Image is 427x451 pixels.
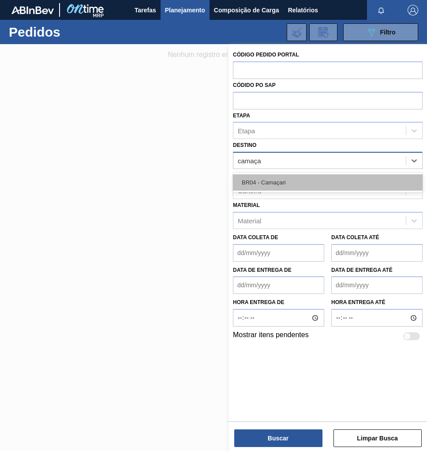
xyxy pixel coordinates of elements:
[165,5,205,15] span: Planejamento
[233,296,324,309] label: Hora entrega de
[331,276,423,294] input: dd/mm/yyyy
[214,5,279,15] span: Composição de Carga
[233,52,299,58] label: Código Pedido Portal
[233,174,423,191] div: BR04 - Camaçari
[343,23,418,41] button: Filtro
[288,5,318,15] span: Relatórios
[233,234,278,241] label: Data coleta de
[309,23,337,41] div: Solicitação de Revisão de Pedidos
[380,29,396,36] span: Filtro
[233,267,292,273] label: Data de Entrega de
[233,142,256,148] label: Destino
[367,4,395,16] button: Notificações
[331,267,393,273] label: Data de Entrega até
[233,244,324,262] input: dd/mm/yyyy
[331,296,423,309] label: Hora entrega até
[233,82,276,88] label: Códido PO SAP
[331,244,423,262] input: dd/mm/yyyy
[233,276,324,294] input: dd/mm/yyyy
[238,127,255,135] div: Etapa
[238,217,261,224] div: Material
[287,23,307,41] div: Importar Negociações dos Pedidos
[331,234,379,241] label: Data coleta até
[135,5,156,15] span: Tarefas
[408,5,418,15] img: Logout
[233,202,260,208] label: Material
[233,172,260,178] label: Carteira
[9,27,123,37] h1: Pedidos
[233,113,250,119] label: Etapa
[233,331,309,342] label: Mostrar itens pendentes
[11,6,54,14] img: TNhmsLtSVTkK8tSr43FrP2fwEKptu5GPRR3wAAAABJRU5ErkJggg==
